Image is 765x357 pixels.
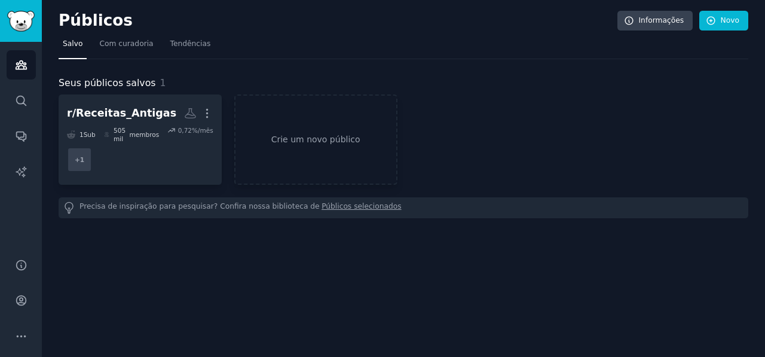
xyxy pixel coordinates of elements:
[63,39,82,48] font: Salvo
[639,16,684,25] font: Informações
[59,77,156,89] font: Seus públicos salvos
[75,156,80,163] font: +
[79,131,84,138] font: 1
[59,94,222,185] a: r/Receitas_Antigas1Sub505 milmembros0,72%/mês+1
[160,77,166,89] font: 1
[99,39,153,48] font: Com curadoria
[80,156,84,163] font: 1
[79,202,320,210] font: Precisa de inspiração para pesquisar? Confira nossa biblioteca de
[234,94,397,185] a: Crie um novo público
[67,107,176,119] font: r/Receitas_Antigas
[7,11,35,32] img: Logotipo do GummySearch
[170,39,211,48] font: Tendências
[130,131,160,138] font: membros
[84,131,96,138] font: Sub
[699,11,748,31] a: Novo
[59,11,133,29] font: Públicos
[271,135,360,144] font: Crie um novo público
[617,11,693,31] a: Informações
[721,16,739,25] font: Novo
[114,127,126,142] font: 505 mil
[322,202,401,214] a: Públicos selecionados
[59,35,87,59] a: Salvo
[95,35,157,59] a: Com curadoria
[166,35,215,59] a: Tendências
[322,202,401,210] font: Públicos selecionados
[192,127,213,134] font: %/mês
[178,127,192,134] font: 0,72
